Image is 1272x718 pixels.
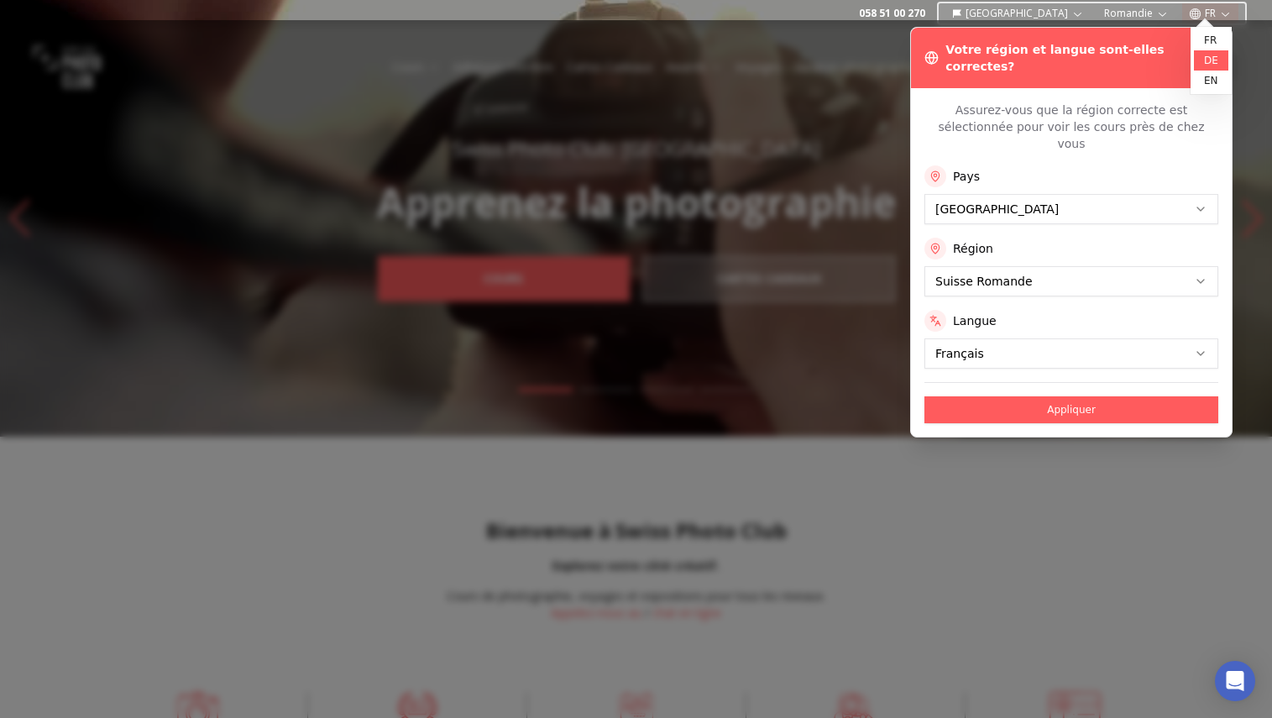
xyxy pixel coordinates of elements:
[1194,71,1228,91] a: en
[924,396,1218,423] button: Appliquer
[945,3,1091,24] button: [GEOGRAPHIC_DATA]
[1182,3,1238,24] button: FR
[1191,27,1232,94] div: FR
[1097,3,1175,24] button: Romandie
[1194,50,1228,71] a: de
[1215,661,1255,701] div: Open Intercom Messenger
[1194,30,1228,50] a: fr
[924,102,1218,152] p: Assurez-vous que la région correcte est sélectionnée pour voir les cours près de chez vous
[945,41,1198,75] h3: Votre région et langue sont-elles correctes?
[953,240,993,257] label: Région
[953,168,980,185] label: Pays
[859,7,925,20] a: 058 51 00 270
[953,312,997,329] label: Langue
